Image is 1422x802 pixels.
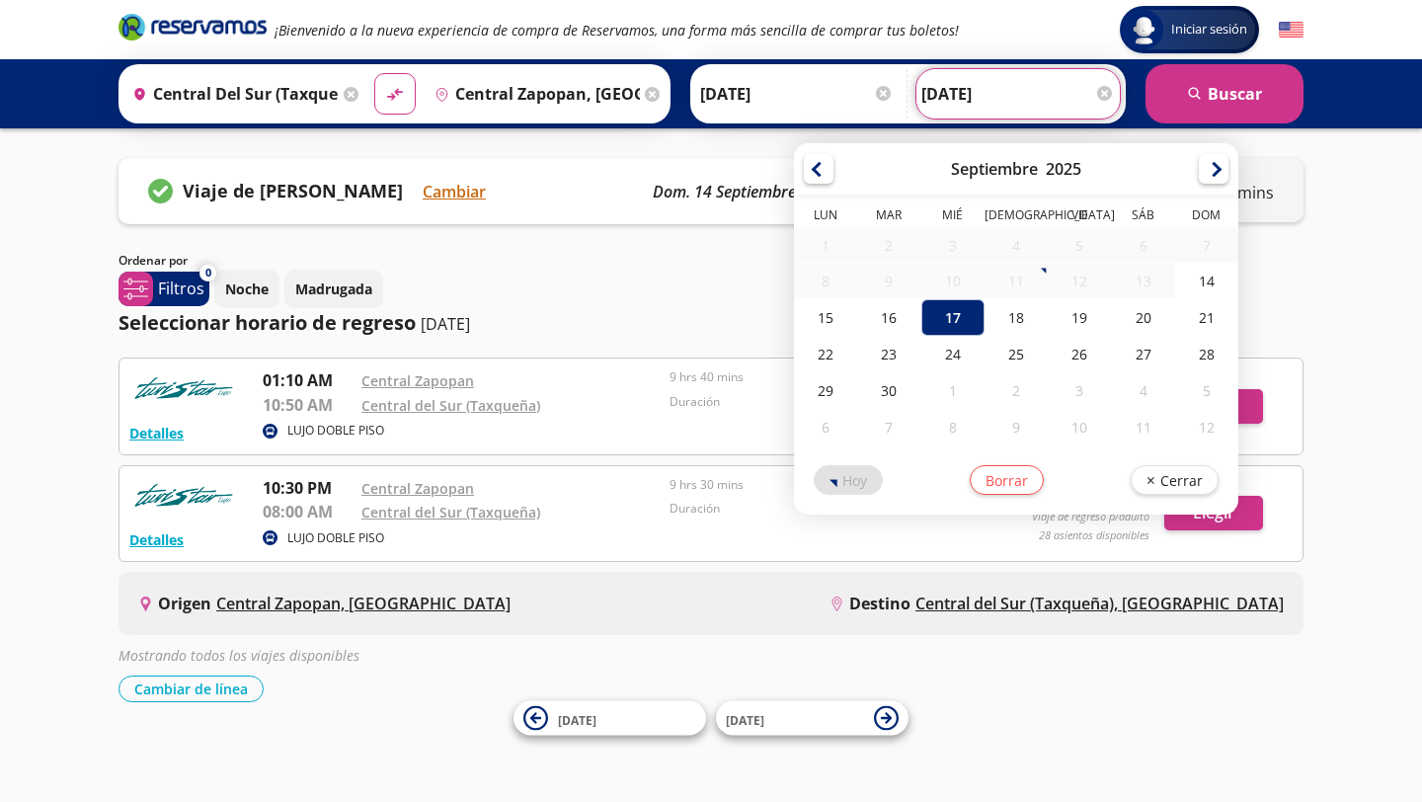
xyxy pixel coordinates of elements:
input: Opcional [921,69,1115,119]
button: Hoy [814,465,883,495]
i: Brand Logo [118,12,267,41]
div: 07-Oct-25 [858,409,921,445]
div: 17-Sep-25 [921,299,985,336]
input: Elegir Fecha [700,69,894,119]
div: 30-Sep-25 [858,372,921,409]
div: 28-Sep-25 [1175,336,1238,372]
p: Destino [849,592,910,615]
img: RESERVAMOS [129,476,238,516]
a: Central Zapopan [361,479,474,498]
div: 15-Sep-25 [794,299,857,336]
img: RESERVAMOS [129,368,238,408]
p: dom. 14 septiembre [653,180,796,203]
div: 09-Sep-25 [858,264,921,298]
th: Miércoles [921,206,985,228]
div: 13-Sep-25 [1112,264,1175,298]
p: 01:10 AM [263,368,352,392]
p: Duración [670,500,968,518]
th: Viernes [1049,206,1112,228]
th: Jueves [985,206,1048,228]
p: Madrugada [295,279,372,299]
div: 23-Sep-25 [858,336,921,372]
th: Sábado [1112,206,1175,228]
div: 05-Oct-25 [1175,372,1238,409]
div: Septiembre [951,158,1038,180]
button: Noche [214,270,279,308]
a: Central del Sur (Taxqueña), [GEOGRAPHIC_DATA] [915,592,1284,615]
span: Iniciar sesión [1163,20,1255,40]
div: 22-Sep-25 [794,336,857,372]
a: Central Zapopan, [GEOGRAPHIC_DATA] [216,592,511,615]
p: 9 hrs 40 mins [670,368,968,386]
button: Cerrar [1131,465,1219,495]
p: 10:50 AM [263,393,352,417]
p: 08:00 AM [263,500,352,523]
div: 20-Sep-25 [1112,299,1175,336]
div: 10-Sep-25 [921,264,985,298]
div: 05-Sep-25 [1049,228,1112,263]
div: 29-Sep-25 [794,372,857,409]
div: 09-Oct-25 [985,409,1048,445]
p: LUJO DOBLE PISO [287,529,384,547]
div: 01-Sep-25 [794,228,857,263]
div: 04-Sep-25 [985,228,1048,263]
button: Cambiar de línea [118,676,264,702]
a: Central Zapopan [361,371,474,390]
p: Seleccionar horario de regreso [118,308,416,338]
button: Detalles [129,423,184,443]
div: 08-Sep-25 [794,264,857,298]
button: Cambiar [423,180,486,203]
span: 0 [205,265,211,281]
button: 0Filtros [118,272,209,306]
input: Buscar Origen [124,69,339,119]
button: Buscar [1145,64,1303,123]
div: 02-Sep-25 [858,228,921,263]
th: Lunes [794,206,857,228]
button: Madrugada [284,270,383,308]
p: 9 hrs 30 mins [670,476,968,494]
div: 06-Sep-25 [1112,228,1175,263]
span: [DATE] [726,711,764,728]
button: [DATE] [716,701,908,736]
div: 02-Oct-25 [985,372,1048,409]
div: 26-Sep-25 [1049,336,1112,372]
p: Filtros [158,277,204,300]
span: [DATE] [558,711,596,728]
div: 16-Sep-25 [858,299,921,336]
p: Origen [158,592,211,615]
th: Martes [858,206,921,228]
div: 08-Oct-25 [921,409,985,445]
button: Detalles [129,529,184,550]
p: Viaje de regreso p/adulto [1032,509,1149,525]
div: 03-Oct-25 [1049,372,1112,409]
div: 03-Sep-25 [921,228,985,263]
p: LUJO DOBLE PISO [287,422,384,440]
p: Noche [225,279,269,299]
div: 12-Sep-25 [1049,264,1112,298]
div: 21-Sep-25 [1175,299,1238,336]
button: [DATE] [513,701,706,736]
em: Mostrando todos los viajes disponibles [118,646,359,665]
button: Borrar [970,465,1044,495]
button: English [1279,18,1303,42]
div: 25-Sep-25 [985,336,1048,372]
p: [DATE] [421,312,470,336]
p: 28 asientos disponibles [1039,527,1149,544]
div: 27-Sep-25 [1112,336,1175,372]
div: 2025 [1046,158,1081,180]
div: 18-Sep-25 [985,299,1048,336]
div: 11-Oct-25 [1112,409,1175,445]
th: Domingo [1175,206,1238,228]
a: Central del Sur (Taxqueña) [361,396,540,415]
p: Duración [670,393,968,411]
div: 11-Sep-25 [985,264,1048,298]
div: 19-Sep-25 [1049,299,1112,336]
a: Central del Sur (Taxqueña) [361,503,540,521]
div: 01-Oct-25 [921,372,985,409]
p: Ordenar por [118,252,188,270]
a: Brand Logo [118,12,267,47]
div: 04-Oct-25 [1112,372,1175,409]
div: 07-Sep-25 [1175,228,1238,263]
div: 24-Sep-25 [921,336,985,372]
div: 10-Oct-25 [1049,409,1112,445]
